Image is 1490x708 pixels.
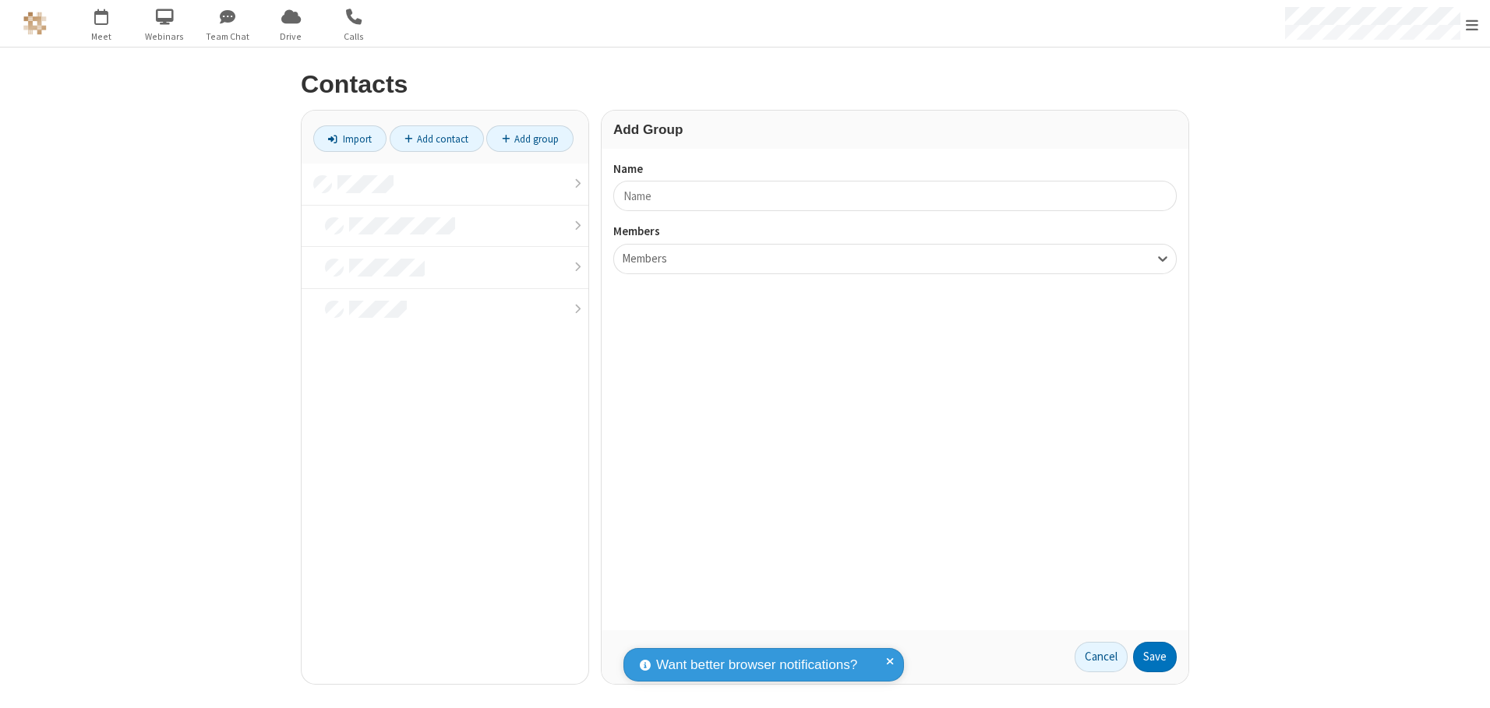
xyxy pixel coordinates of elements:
[1133,642,1177,673] button: Save
[313,125,387,152] a: Import
[325,30,383,44] span: Calls
[613,223,1177,241] label: Members
[1075,642,1128,673] a: Cancel
[613,122,1177,137] h3: Add Group
[301,71,1189,98] h2: Contacts
[613,181,1177,211] input: Name
[199,30,257,44] span: Team Chat
[656,655,857,675] span: Want better browser notifications?
[72,30,131,44] span: Meet
[136,30,194,44] span: Webinars
[23,12,47,35] img: QA Selenium DO NOT DELETE OR CHANGE
[262,30,320,44] span: Drive
[486,125,574,152] a: Add group
[613,160,1177,178] label: Name
[390,125,484,152] a: Add contact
